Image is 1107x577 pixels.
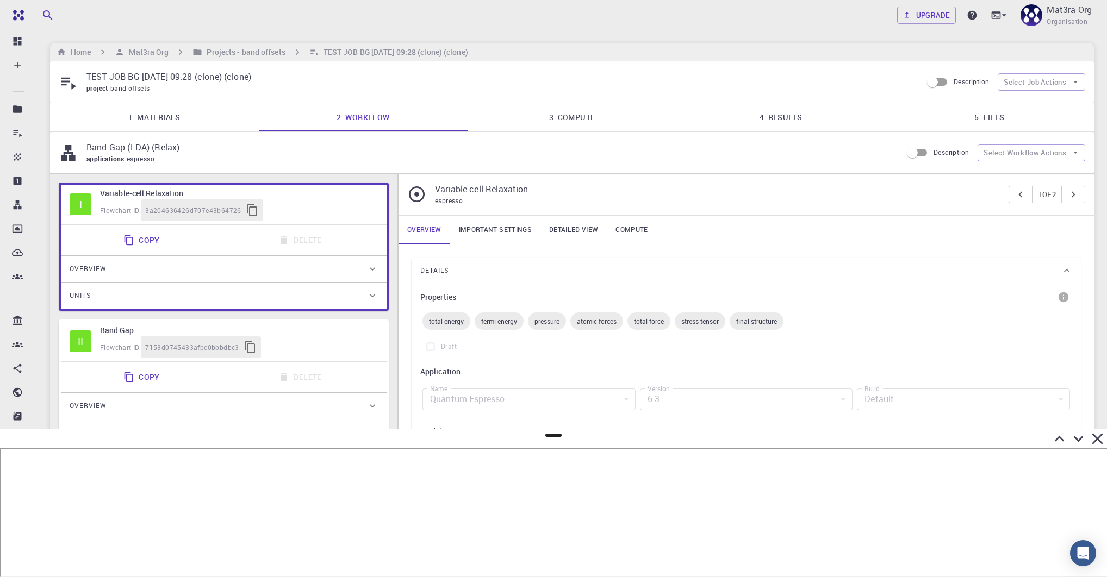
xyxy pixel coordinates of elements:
[897,7,956,24] button: Upgrade
[435,196,463,205] span: espresso
[9,10,24,21] img: logo
[70,193,91,215] div: I
[412,258,1081,284] div: Details
[145,342,239,353] span: 7153d0745433afbc0bbbdbc3
[978,144,1085,161] button: Select Workflow Actions
[675,317,725,325] span: stress-tensor
[528,317,566,325] span: pressure
[450,216,540,244] a: Important settings
[420,262,449,279] span: Details
[61,283,387,309] div: Units
[1032,186,1062,203] button: 1of2
[475,317,524,325] span: fermi-energy
[1009,186,1085,203] div: pager
[676,103,885,131] a: 4. Results
[70,397,107,415] span: Overview
[934,148,969,156] span: Description
[627,317,670,325] span: total-force
[145,205,241,216] span: 3a204636426d707e43b64726
[857,388,1070,410] div: Default
[399,216,450,244] a: Overview
[441,341,457,352] span: Draft
[117,366,169,388] button: Copy
[422,388,636,410] div: Quantum Espresso
[420,425,1072,437] h6: Model
[50,103,259,131] a: 1. Materials
[435,183,1000,196] p: Variable-cell Relaxation
[86,84,110,92] span: project
[117,229,169,251] button: Copy
[100,187,378,199] h6: Variable-cell Relaxation
[86,154,127,163] span: applications
[70,287,91,304] span: Units
[70,330,91,352] div: II
[66,46,91,58] h6: Home
[61,419,387,446] div: Units
[420,291,456,303] h6: Properties
[70,193,91,215] span: Idle
[61,393,387,419] div: Overview
[70,330,91,352] span: Idle
[865,384,880,393] label: Build
[54,46,470,58] nav: breadcrumb
[70,260,107,278] span: Overview
[420,366,1072,378] h6: Application
[100,343,141,352] span: Flowchart ID:
[100,324,378,336] h6: Band Gap
[954,77,989,86] span: Description
[998,73,1085,91] button: Select Job Actions
[202,46,285,58] h6: Projects - band offsets
[1047,16,1087,27] span: Organisation
[1047,3,1092,16] p: Mat3ra Org
[640,388,853,410] div: 6.3
[1021,4,1042,26] img: Mat3ra Org
[540,216,607,244] a: Detailed view
[885,103,1094,131] a: 5. Files
[1055,288,1072,306] button: info
[730,317,783,325] span: final-structure
[100,206,141,215] span: Flowchart ID:
[86,141,893,154] p: Band Gap (LDA) (Relax)
[127,154,159,163] span: espresso
[422,317,470,325] span: total-energy
[259,103,468,131] a: 2. Workflow
[648,384,670,393] label: Version
[1070,540,1096,566] div: Open Intercom Messenger
[110,84,154,92] span: band offsets
[607,216,656,244] a: Compute
[468,103,676,131] a: 3. Compute
[86,70,913,83] p: TEST JOB BG [DATE] 09:28 (clone) (clone)
[570,317,623,325] span: atomic-forces
[430,384,447,393] label: Name
[125,46,169,58] h6: Mat3ra Org
[61,256,387,282] div: Overview
[70,424,91,441] span: Units
[319,46,468,58] h6: TEST JOB BG [DATE] 09:28 (clone) (clone)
